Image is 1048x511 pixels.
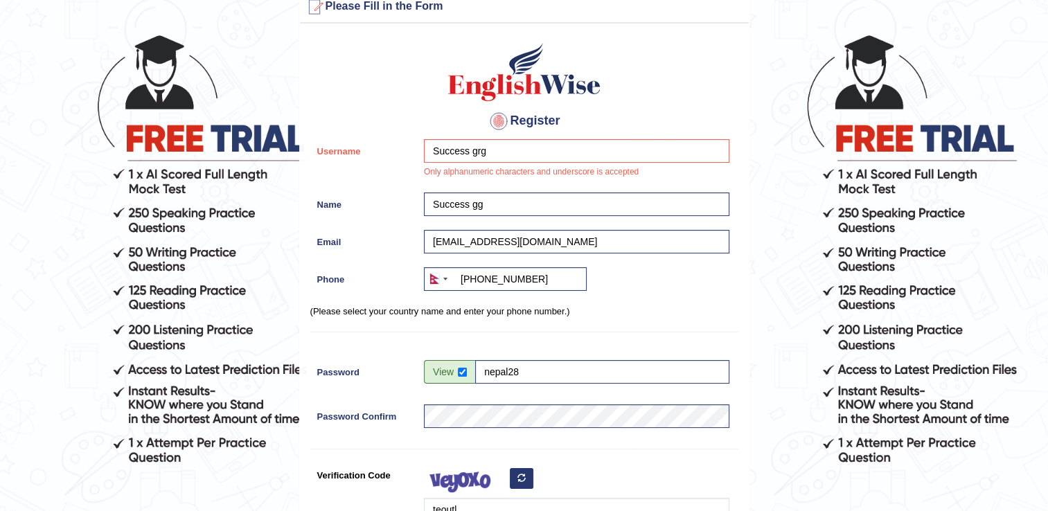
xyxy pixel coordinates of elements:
img: Logo of English Wise create a new account for intelligent practice with AI [445,41,603,103]
label: Name [310,192,418,211]
h4: Register [310,110,738,132]
label: Username [310,139,418,158]
div: Nepal (नेपाल): +977 [425,268,452,290]
input: +977 984-1234567 [424,267,587,291]
p: (Please select your country name and enter your phone number.) [310,305,738,318]
label: Verification Code [310,463,418,482]
label: Password Confirm [310,404,418,423]
input: Show/Hide Password [458,368,467,377]
label: Phone [310,267,418,286]
label: Password [310,360,418,379]
label: Email [310,230,418,249]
